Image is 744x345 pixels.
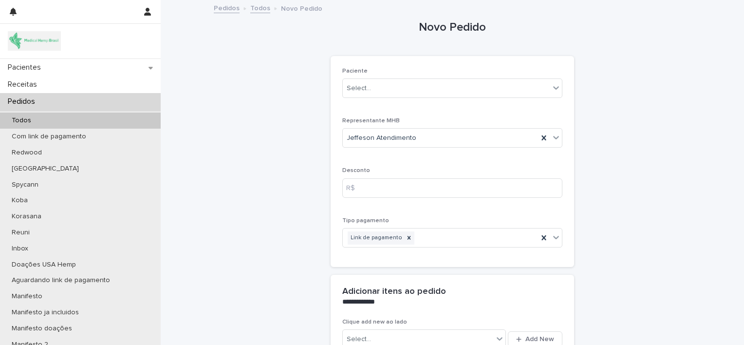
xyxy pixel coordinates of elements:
[214,2,240,13] a: Pedidos
[342,319,407,325] span: Clique add new ao lado
[4,97,43,106] p: Pedidos
[250,2,270,13] a: Todos
[4,245,36,253] p: Inbox
[4,212,49,221] p: Korasana
[4,276,118,285] p: Aguardando link de pagamento
[347,133,416,143] span: Jeffeson Atendimento
[4,292,50,301] p: Manifesto
[4,133,94,141] p: Com link de pagamento
[4,196,36,205] p: Koba
[342,168,370,173] span: Desconto
[525,336,554,343] span: Add New
[342,118,400,124] span: Representante MHB
[4,229,37,237] p: Reuni
[342,68,368,74] span: Paciente
[4,165,87,173] p: [GEOGRAPHIC_DATA]
[4,325,80,333] p: Manifesto doações
[4,116,39,125] p: Todos
[347,334,371,345] div: Select...
[8,31,61,51] img: 4SJayOo8RSQX0lnsmxob
[342,218,389,224] span: Tipo pagamento
[4,308,87,317] p: Manifesto ja incluidos
[347,83,371,94] div: Select...
[4,63,49,72] p: Pacientes
[4,149,50,157] p: Redwood
[342,178,362,198] div: R$
[4,181,46,189] p: Spycann
[348,231,404,245] div: Link de pagamento
[342,287,446,297] h2: Adicionar itens ao pedido
[4,261,84,269] p: Doações USA Hemp
[331,20,574,35] h1: Novo Pedido
[4,80,45,89] p: Receitas
[281,2,322,13] p: Novo Pedido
